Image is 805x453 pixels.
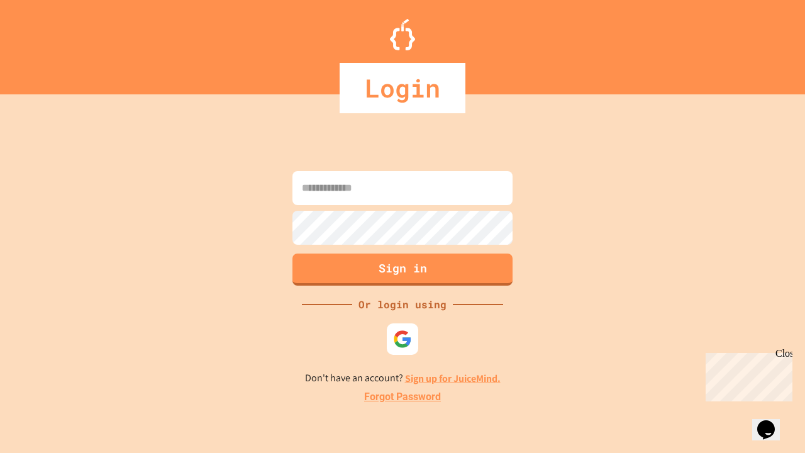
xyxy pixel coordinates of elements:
div: Chat with us now!Close [5,5,87,80]
div: Or login using [352,297,453,312]
img: Logo.svg [390,19,415,50]
button: Sign in [292,254,513,286]
a: Sign up for JuiceMind. [405,372,501,385]
div: Login [340,63,465,113]
a: Forgot Password [364,389,441,405]
img: google-icon.svg [393,330,412,349]
iframe: chat widget [752,403,792,440]
iframe: chat widget [701,348,792,401]
p: Don't have an account? [305,371,501,386]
